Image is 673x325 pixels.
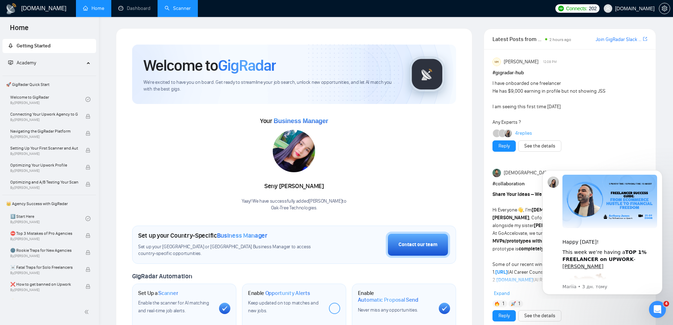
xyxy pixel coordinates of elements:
[85,233,90,238] span: lock
[143,56,276,75] h1: Welcome to
[386,232,450,258] button: Contact our team
[17,60,36,66] span: Academy
[83,5,104,11] a: homeHome
[543,59,557,65] span: 12:08 PM
[3,197,95,211] span: 👑 Agency Success with GigRadar
[519,246,554,252] strong: completely free
[518,300,520,307] span: 1
[273,117,328,124] span: Business Manager
[217,232,267,239] span: Business Manager
[8,60,36,66] span: Academy
[85,182,90,187] span: lock
[492,191,616,300] div: Hi Everyone , I’m , Cofounder & CEO of , alongside my sister , Co-Founder & CTO. At GoAccelovate,...
[659,3,670,14] button: setting
[138,244,325,257] span: Set up your [GEOGRAPHIC_DATA] or [GEOGRAPHIC_DATA] Business Manager to access country-specific op...
[10,264,78,271] span: ☠️ Fatal Traps for Solo Freelancers
[492,35,543,43] span: Latest Posts from the GigRadar Community
[663,301,669,307] span: 4
[596,36,642,43] a: Join GigRadar Slack Community
[273,130,315,172] img: 1698919173900-IMG-20231024-WA0027.jpg
[3,77,95,92] span: 🚀 GigRadar Quick Start
[659,6,670,11] span: setting
[494,290,510,296] span: Expand
[85,284,90,289] span: lock
[10,152,78,156] span: By [PERSON_NAME]
[358,307,418,313] span: Never miss any opportunities.
[358,296,418,303] span: Automatic Proposal Send
[606,6,610,11] span: user
[10,128,78,135] span: Navigating the GigRadar Platform
[399,241,437,249] div: Contact our team
[492,140,516,152] button: Reply
[8,43,13,48] span: rocket
[84,308,91,315] span: double-left
[504,58,538,66] span: [PERSON_NAME]
[8,60,13,65] span: fund-projection-screen
[132,272,192,280] span: GigRadar Automation
[10,186,78,190] span: By [PERSON_NAME]
[493,58,501,66] div: MH
[118,5,150,11] a: dashboardDashboard
[85,131,90,136] span: lock
[511,301,516,306] img: 🚀
[10,145,78,152] span: Setting Up Your First Scanner and Auto-Bidder
[532,164,673,299] iframe: Intercom notifications повідомлення
[659,6,670,11] a: setting
[524,142,555,150] a: See the details
[85,165,90,170] span: lock
[492,310,516,321] button: Reply
[10,162,78,169] span: Optimizing Your Upwork Profile
[218,56,276,75] span: GigRadar
[85,250,90,255] span: lock
[566,5,587,12] span: Connects:
[85,114,90,119] span: lock
[10,281,78,288] span: ❌ How to get banned on Upwork
[10,237,78,241] span: By [PERSON_NAME]
[31,120,125,126] p: Message from Mariia, sent 3 дн. тому
[17,43,51,49] span: Getting Started
[85,216,90,221] span: check-circle
[515,130,532,137] a: 4replies
[4,23,34,37] span: Home
[495,301,500,306] img: 🔥
[495,269,508,275] a: [URL]
[549,37,571,42] span: 2 hours ago
[518,310,561,321] button: See the details
[10,211,85,226] a: 1️⃣ Start HereBy[PERSON_NAME]
[10,254,78,258] span: By [PERSON_NAME]
[496,277,533,283] a: [DOMAIN_NAME]
[10,247,78,254] span: 🌚 Rookie Traps for New Agencies
[2,39,96,53] li: Getting Started
[158,290,178,297] span: Scanner
[265,290,310,297] span: Opportunity Alerts
[10,92,85,107] a: Welcome to GigRadarBy[PERSON_NAME]
[10,118,78,122] span: By [PERSON_NAME]
[492,169,501,177] img: Muhammad Owais Awan
[242,205,347,211] p: Oak-Tree Technologies .
[85,148,90,153] span: lock
[518,140,561,152] button: See the details
[85,267,90,272] span: lock
[242,180,347,192] div: Seny [PERSON_NAME]
[504,169,586,177] span: [DEMOGRAPHIC_DATA][PERSON_NAME]
[492,80,616,126] div: I have onboarded one freelancer He has $9,000 earning in profile but not showing JSS I am seeing ...
[85,97,90,102] span: check-circle
[6,3,17,14] img: logo
[10,111,78,118] span: Connecting Your Upwork Agency to GigRadar
[165,5,191,11] a: searchScanner
[558,6,564,11] img: upwork-logo.png
[10,271,78,275] span: By [PERSON_NAME]
[358,290,433,303] h1: Enable
[524,312,555,320] a: See the details
[10,135,78,139] span: By [PERSON_NAME]
[10,169,78,173] span: By [PERSON_NAME]
[10,288,78,292] span: By [PERSON_NAME]
[10,179,78,186] span: Optimizing and A/B Testing Your Scanner for Better Results
[248,290,310,297] h1: Enable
